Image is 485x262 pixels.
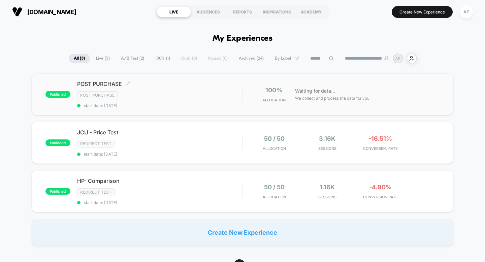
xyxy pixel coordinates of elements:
[77,140,115,148] span: Redirect Test
[32,219,454,246] div: Create New Experience
[77,152,243,157] span: start date: [DATE]
[369,184,392,191] span: -4.90%
[295,87,335,95] span: Waiting for data...
[45,139,70,146] span: published
[275,56,291,61] span: By Label
[260,6,294,17] div: INSPIRATIONS
[45,188,70,195] span: published
[77,200,243,205] span: start date: [DATE]
[368,135,392,142] span: -16.51%
[234,54,269,63] span: Archived ( 24 )
[263,146,286,151] span: Allocation
[264,135,285,142] span: 50 / 50
[150,54,175,63] span: 100% ( 1 )
[69,54,90,63] span: All ( 3 )
[77,103,243,108] span: start date: [DATE]
[225,6,260,17] div: REPORTS
[265,87,282,94] span: 100%
[77,80,243,87] span: POST PURCHASE
[264,184,285,191] span: 50 / 50
[116,54,149,63] span: A/B Test ( 2 )
[77,129,243,136] span: JCU - Price Test
[45,91,70,98] span: published
[12,7,22,17] img: Visually logo
[27,8,76,15] span: [DOMAIN_NAME]
[262,98,286,102] span: Allocation
[356,195,405,199] span: CONVERSION RATE
[294,6,328,17] div: ACADEMY
[320,184,335,191] span: 1.16k
[356,146,405,151] span: CONVERSION RATE
[191,6,225,17] div: AUDIENCES
[395,56,400,61] p: AP
[460,5,473,19] div: AP
[319,135,335,142] span: 3.16k
[295,95,369,101] span: We collect and process the data for you
[302,195,352,199] span: Sessions
[302,146,352,151] span: Sessions
[263,195,286,199] span: Allocation
[458,5,475,19] button: AP
[10,6,78,17] button: [DOMAIN_NAME]
[77,188,115,196] span: Redirect Test
[91,54,115,63] span: Live ( 3 )
[384,56,388,60] img: end
[157,6,191,17] div: LIVE
[77,177,243,184] span: HP- Comparison
[213,34,273,43] h1: My Experiences
[77,91,118,99] span: Post Purchase
[392,6,453,18] button: Create New Experience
